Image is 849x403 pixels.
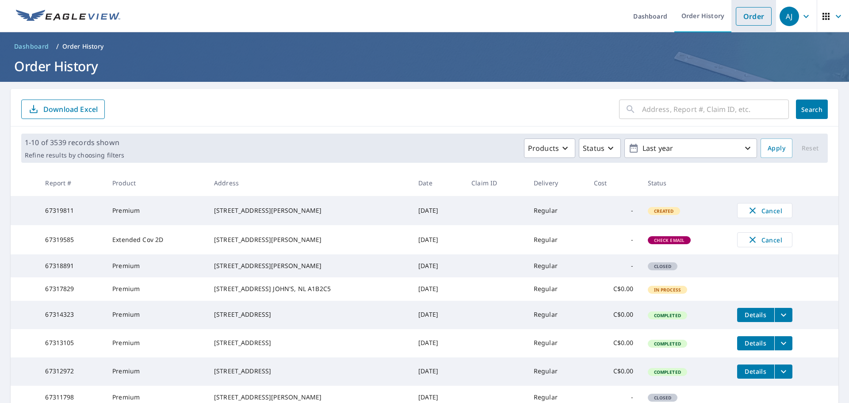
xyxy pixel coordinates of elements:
td: Premium [105,277,207,300]
td: Regular [527,329,587,357]
th: Delivery [527,170,587,196]
button: Status [579,138,621,158]
td: Premium [105,254,207,277]
button: Search [796,100,828,119]
td: 67318891 [38,254,105,277]
div: [STREET_ADDRESS][PERSON_NAME] [214,206,404,215]
span: Details [742,367,769,376]
td: 67313105 [38,329,105,357]
li: / [56,41,59,52]
span: Closed [649,395,677,401]
td: - [587,254,641,277]
nav: breadcrumb [11,39,838,54]
td: C$0.00 [587,277,641,300]
td: 67312972 [38,357,105,386]
p: Products [528,143,559,154]
td: [DATE] [411,254,464,277]
span: Completed [649,369,686,375]
div: [STREET_ADDRESS][PERSON_NAME] [214,261,404,270]
td: 67319811 [38,196,105,225]
td: Premium [105,357,207,386]
div: [STREET_ADDRESS] [214,310,404,319]
button: Cancel [737,232,792,247]
td: [DATE] [411,357,464,386]
div: [STREET_ADDRESS][PERSON_NAME] [214,235,404,244]
td: 67314323 [38,301,105,329]
button: Products [524,138,575,158]
button: filesDropdownBtn-67313105 [774,336,792,350]
button: Cancel [737,203,792,218]
span: Search [803,105,821,114]
td: Regular [527,196,587,225]
span: In Process [649,287,687,293]
button: detailsBtn-67313105 [737,336,774,350]
td: C$0.00 [587,329,641,357]
span: Details [742,311,769,319]
td: - [587,225,641,254]
td: 67319585 [38,225,105,254]
span: Dashboard [14,42,49,51]
td: Premium [105,329,207,357]
th: Status [641,170,730,196]
span: Cancel [746,234,783,245]
td: C$0.00 [587,357,641,386]
th: Claim ID [464,170,527,196]
th: Address [207,170,411,196]
span: Completed [649,341,686,347]
input: Address, Report #, Claim ID, etc. [642,97,789,122]
td: [DATE] [411,225,464,254]
td: Regular [527,357,587,386]
td: Extended Cov 2D [105,225,207,254]
span: Created [649,208,679,214]
div: AJ [780,7,799,26]
td: Premium [105,196,207,225]
span: Cancel [746,205,783,216]
span: Apply [768,143,785,154]
img: EV Logo [16,10,120,23]
td: [DATE] [411,301,464,329]
button: detailsBtn-67314323 [737,308,774,322]
div: [STREET_ADDRESS] JOHN'S, NL A1B2C5 [214,284,404,293]
td: Regular [527,254,587,277]
p: Order History [62,42,104,51]
th: Cost [587,170,641,196]
button: detailsBtn-67312972 [737,365,774,379]
button: Download Excel [21,100,105,119]
p: Refine results by choosing filters [25,151,124,159]
span: Completed [649,312,686,319]
button: filesDropdownBtn-67312972 [774,365,792,379]
a: Dashboard [11,39,53,54]
span: Check Email [649,237,690,243]
button: Apply [761,138,792,158]
th: Report # [38,170,105,196]
p: Status [583,143,604,154]
p: 1-10 of 3539 records shown [25,137,124,148]
td: [DATE] [411,277,464,300]
th: Product [105,170,207,196]
p: Download Excel [43,104,98,114]
span: Closed [649,263,677,269]
td: [DATE] [411,329,464,357]
button: Last year [624,138,757,158]
th: Date [411,170,464,196]
td: - [587,196,641,225]
td: C$0.00 [587,301,641,329]
h1: Order History [11,57,838,75]
td: 67317829 [38,277,105,300]
td: Regular [527,301,587,329]
a: Order [736,7,772,26]
span: Details [742,339,769,347]
td: [DATE] [411,196,464,225]
div: [STREET_ADDRESS] [214,338,404,347]
div: [STREET_ADDRESS][PERSON_NAME] [214,393,404,402]
p: Last year [639,141,742,156]
td: Premium [105,301,207,329]
div: [STREET_ADDRESS] [214,367,404,376]
td: Regular [527,225,587,254]
button: filesDropdownBtn-67314323 [774,308,792,322]
td: Regular [527,277,587,300]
